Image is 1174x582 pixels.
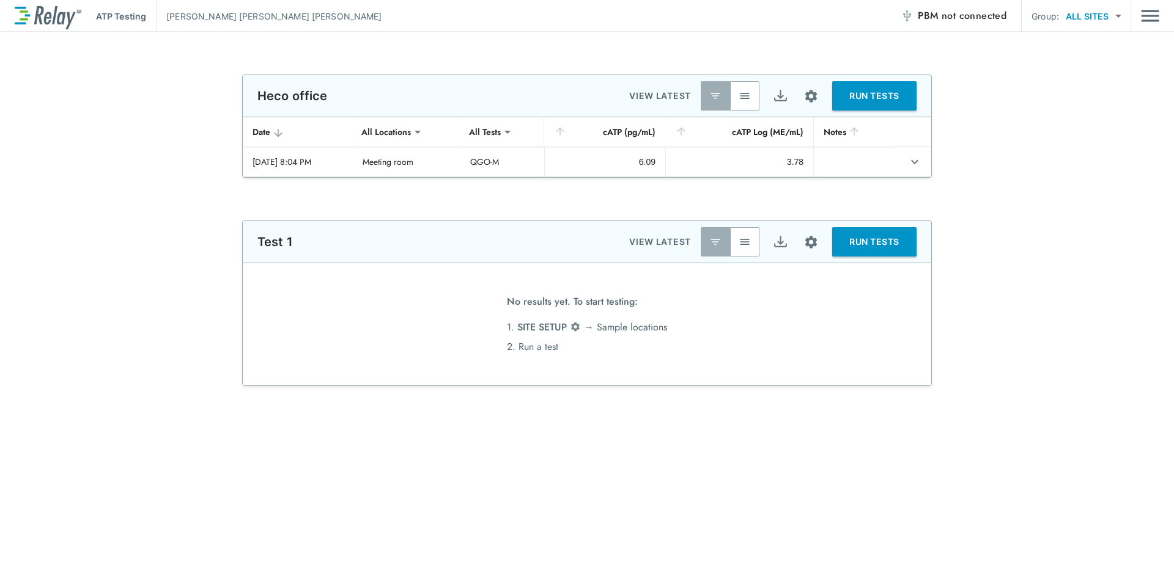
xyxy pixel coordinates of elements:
img: Settings Icon [570,321,581,332]
button: Main menu [1141,4,1159,27]
td: Meeting room [353,147,460,176]
p: Heco office [257,89,328,103]
button: PBM not connected [896,4,1011,28]
img: Drawer Icon [1141,4,1159,27]
div: Notes [824,125,884,139]
iframe: Resource center [1049,545,1162,573]
img: Settings Icon [803,89,819,104]
button: expand row [904,151,925,172]
img: View All [739,90,751,102]
img: Latest [709,90,722,102]
p: VIEW LATEST [629,235,691,249]
button: Export [766,81,795,111]
img: Offline Icon [901,10,913,22]
button: Export [766,227,795,256]
li: 1. → Sample locations [507,318,667,337]
div: 6.09 [555,156,655,168]
li: 2. Run a test [507,337,667,357]
table: sticky table [243,117,931,177]
p: ATP Testing [96,10,146,23]
div: cATP Log (ME/mL) [675,125,803,139]
span: PBM [918,7,1006,24]
span: not connected [942,9,1006,23]
button: Site setup [795,226,827,258]
button: RUN TESTS [832,227,917,256]
p: [PERSON_NAME] [PERSON_NAME] [PERSON_NAME] [166,10,382,23]
p: Group: [1032,10,1059,23]
img: Export Icon [773,89,788,104]
span: No results yet. To start testing: [507,292,638,318]
td: QGO-M [460,147,544,176]
img: Export Icon [773,235,788,250]
th: Date [243,117,353,147]
span: SITE SETUP [517,320,567,334]
div: All Tests [460,120,509,144]
button: Site setup [795,80,827,112]
img: Settings Icon [803,235,819,250]
img: LuminUltra Relay [15,3,81,29]
button: RUN TESTS [832,81,917,111]
p: VIEW LATEST [629,89,691,103]
div: [DATE] 8:04 PM [253,156,343,168]
img: View All [739,236,751,248]
img: Latest [709,236,722,248]
div: All Locations [353,120,419,144]
p: Test 1 [257,235,293,249]
div: 3.78 [676,156,803,168]
div: cATP (pg/mL) [554,125,655,139]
